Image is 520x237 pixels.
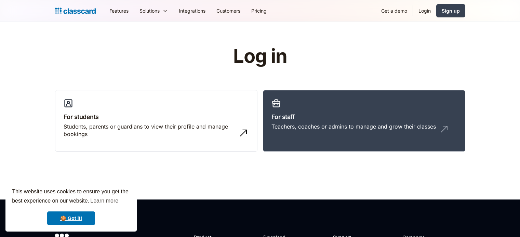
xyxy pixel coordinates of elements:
[271,123,436,130] div: Teachers, coaches or admins to manage and grow their classes
[173,3,211,18] a: Integrations
[413,3,436,18] a: Login
[5,181,137,232] div: cookieconsent
[134,3,173,18] div: Solutions
[263,90,465,152] a: For staffTeachers, coaches or admins to manage and grow their classes
[55,6,96,16] a: Logo
[271,112,457,121] h3: For staff
[104,3,134,18] a: Features
[442,7,460,14] div: Sign up
[139,7,160,14] div: Solutions
[12,188,130,206] span: This website uses cookies to ensure you get the best experience on our website.
[64,112,249,121] h3: For students
[151,46,369,67] h1: Log in
[246,3,272,18] a: Pricing
[47,211,95,225] a: dismiss cookie message
[211,3,246,18] a: Customers
[436,4,465,17] a: Sign up
[55,90,257,152] a: For studentsStudents, parents or guardians to view their profile and manage bookings
[64,123,235,138] div: Students, parents or guardians to view their profile and manage bookings
[89,196,119,206] a: learn more about cookies
[376,3,413,18] a: Get a demo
